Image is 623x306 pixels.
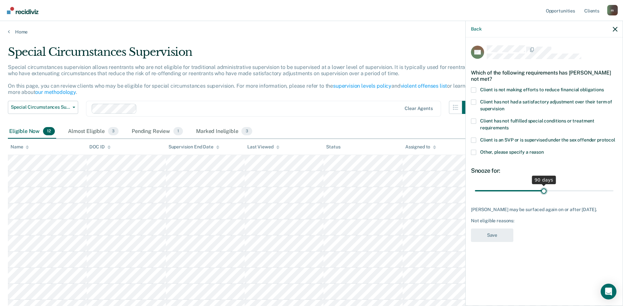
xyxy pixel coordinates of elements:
[471,207,617,212] div: [PERSON_NAME] may be surfaced again on or after [DATE].
[480,87,604,92] span: Client is not making efforts to reduce financial obligations
[333,83,391,89] a: supervision levels policy
[11,144,29,150] div: Name
[480,118,594,130] span: Client has not fulfilled special conditions or treatment requirements
[168,144,219,150] div: Supervision End Date
[401,83,447,89] a: violent offenses list
[471,229,513,242] button: Save
[601,284,616,299] div: Open Intercom Messenger
[471,167,617,174] div: Snooze for:
[130,124,184,139] div: Pending Review
[471,26,481,32] button: Back
[8,124,56,139] div: Eligible Now
[480,99,612,111] span: Client has not had a satisfactory adjustment over their term of supervision
[241,127,252,136] span: 3
[607,5,618,15] button: Profile dropdown button
[8,45,475,64] div: Special Circumstances Supervision
[173,127,183,136] span: 1
[7,7,38,14] img: Recidiviz
[89,144,110,150] div: DOC ID
[35,89,76,95] a: our methodology
[43,127,55,136] span: 12
[532,176,556,184] div: 90 days
[480,149,544,155] span: Other, please specify a reason
[471,64,617,87] div: Which of the following requirements has [PERSON_NAME] not met?
[405,144,436,150] div: Assigned to
[405,106,433,111] div: Clear agents
[67,124,120,139] div: Almost Eligible
[11,104,70,110] span: Special Circumstances Supervision
[108,127,119,136] span: 3
[471,218,617,224] div: Not eligible reasons:
[247,144,279,150] div: Last Viewed
[8,64,473,96] p: Special circumstances supervision allows reentrants who are not eligible for traditional administ...
[195,124,254,139] div: Marked Ineligible
[480,137,615,142] span: Client is an SVP or is supervised under the sex offender protocol
[326,144,340,150] div: Status
[607,5,618,15] div: m
[8,29,615,35] a: Home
